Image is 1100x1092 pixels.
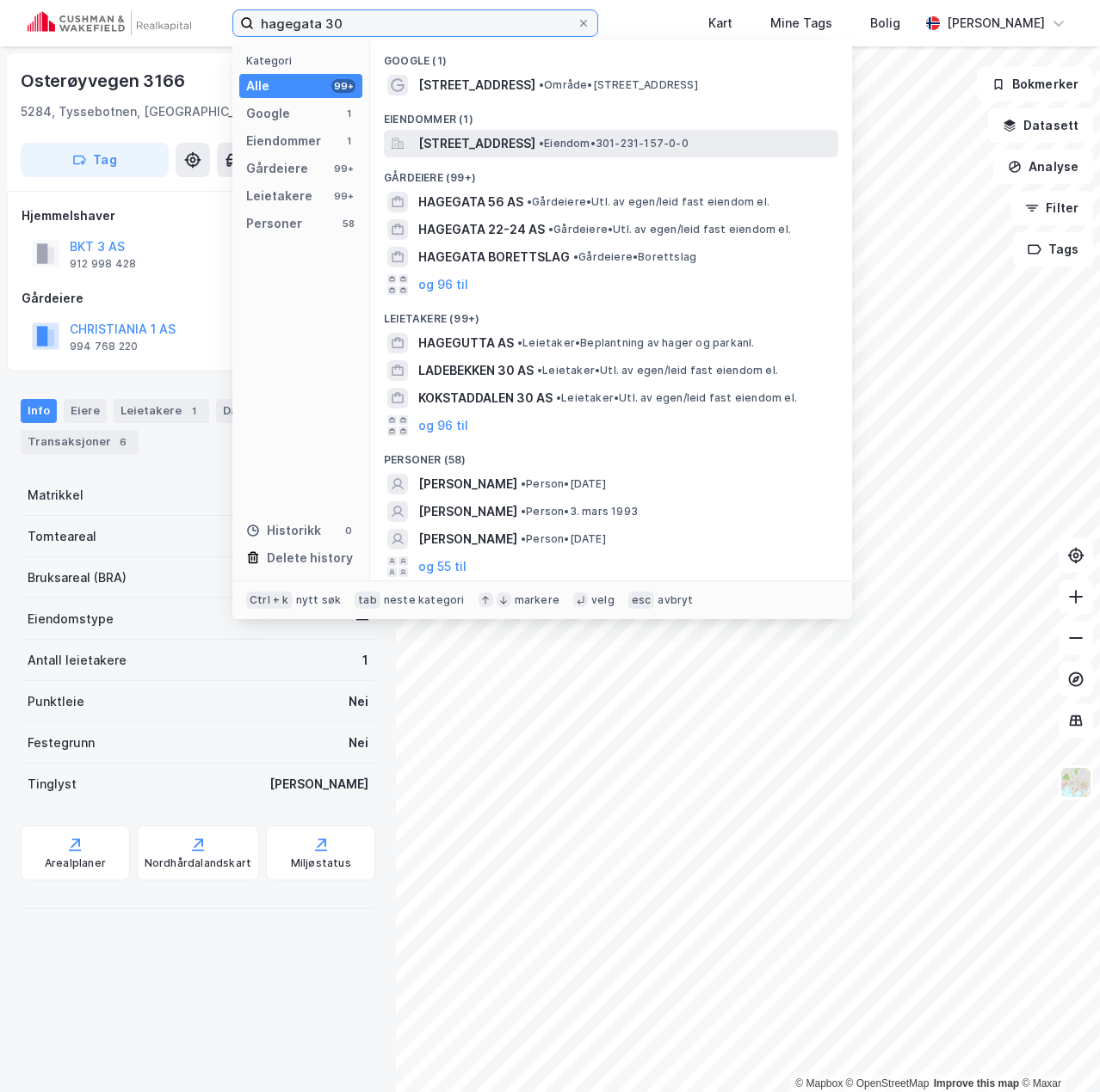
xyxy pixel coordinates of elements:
[296,593,342,607] div: nytt søk
[246,158,308,179] div: Gårdeiere
[517,336,522,349] span: •
[846,1077,930,1089] a: OpenStreetMap
[246,54,362,67] div: Kategori
[418,415,468,436] button: og 96 til
[548,223,791,236] span: Gårdeiere • Utl. av egen/leid fast eiendom el.
[331,162,355,175] div: 99+
[573,250,578,263] span: •
[28,733,95,753] div: Festegrunn
[342,217,355,230] div: 58
[1013,232,1093,267] button: Tags
[114,433,132,451] div: 6
[28,691,84,712] div: Punktleie
[539,78,698,92] span: Område • [STREET_ADDRESS]
[591,593,615,607] div: velg
[418,133,535,154] span: [STREET_ADDRESS]
[349,691,368,712] div: Nei
[331,79,355,93] div: 99+
[370,439,852,470] div: Personer (58)
[988,108,1093,143] button: Datasett
[870,13,900,34] div: Bolig
[521,477,526,490] span: •
[418,75,535,95] span: [STREET_ADDRESS]
[342,134,355,148] div: 1
[70,257,136,271] div: 912 998 428
[1014,1009,1100,1092] iframe: Chat Widget
[628,592,655,609] div: esc
[291,856,351,870] div: Miljøstatus
[418,219,545,240] span: HAGEGATA 22-24 AS
[216,399,281,423] div: Datasett
[770,13,832,34] div: Mine Tags
[21,67,188,95] div: Osterøyvegen 3166
[246,76,269,96] div: Alle
[947,13,1045,34] div: [PERSON_NAME]
[21,430,139,454] div: Transaksjoner
[934,1077,1019,1089] a: Improve this map
[418,247,570,267] span: HAGEGATA BORETTSLAG
[418,529,517,549] span: [PERSON_NAME]
[517,336,755,350] span: Leietaker • Beplantning av hager og parkanl.
[1014,1009,1100,1092] div: Kontrollprogram for chat
[521,505,638,518] span: Person • 3. mars 1993
[539,78,544,91] span: •
[521,505,526,518] span: •
[349,733,368,753] div: Nei
[28,526,96,547] div: Tomteareal
[246,213,302,234] div: Personer
[246,592,293,609] div: Ctrl + k
[21,399,57,423] div: Info
[45,856,106,870] div: Arealplaner
[418,556,467,577] button: og 55 til
[370,99,852,130] div: Eiendommer (1)
[708,13,732,34] div: Kart
[246,520,321,541] div: Historikk
[418,360,534,381] span: LADEBEKKEN 30 AS
[28,609,114,629] div: Eiendomstype
[795,1077,843,1089] a: Mapbox
[521,532,526,545] span: •
[21,101,269,122] div: 5284, Tyssebotnen, [GEOGRAPHIC_DATA]
[556,391,797,405] span: Leietaker • Utl. av egen/leid fast eiendom el.
[246,186,312,206] div: Leietakere
[418,333,514,353] span: HAGEGUTTA AS
[537,364,542,377] span: •
[28,774,77,794] div: Tinglyst
[418,388,553,408] span: KOKSTADDALEN 30 AS
[185,402,202,420] div: 1
[1010,191,1093,225] button: Filter
[527,195,769,209] span: Gårdeiere • Utl. av egen/leid fast eiendom el.
[114,399,209,423] div: Leietakere
[28,11,191,35] img: cushman-wakefield-realkapital-logo.202ea83816669bd177139c58696a8fa1.svg
[145,856,252,870] div: Nordhårdalandskart
[418,501,517,522] span: [PERSON_NAME]
[342,107,355,120] div: 1
[537,364,778,377] span: Leietaker • Utl. av egen/leid fast eiendom el.
[418,474,517,494] span: [PERSON_NAME]
[362,650,368,671] div: 1
[384,593,465,607] div: neste kategori
[539,137,689,150] span: Eiendom • 301-231-157-0-0
[1060,766,1092,799] img: Z
[418,274,468,295] button: og 96 til
[22,288,374,309] div: Gårdeiere
[993,150,1093,184] button: Analyse
[28,485,83,506] div: Matrikkel
[246,103,290,124] div: Google
[539,137,544,150] span: •
[515,593,559,607] div: markere
[370,298,852,329] div: Leietakere (99+)
[269,774,368,794] div: [PERSON_NAME]
[977,67,1093,101] button: Bokmerker
[28,650,127,671] div: Antall leietakere
[21,143,169,177] button: Tag
[267,548,353,568] div: Delete history
[22,206,374,226] div: Hjemmelshaver
[246,131,321,151] div: Eiendommer
[355,592,380,609] div: tab
[254,10,577,36] input: Søk på adresse, matrikkel, gårdeiere, leietakere eller personer
[556,391,561,404] span: •
[342,524,355,537] div: 0
[573,250,696,264] span: Gårdeiere • Borettslag
[521,477,606,491] span: Person • [DATE]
